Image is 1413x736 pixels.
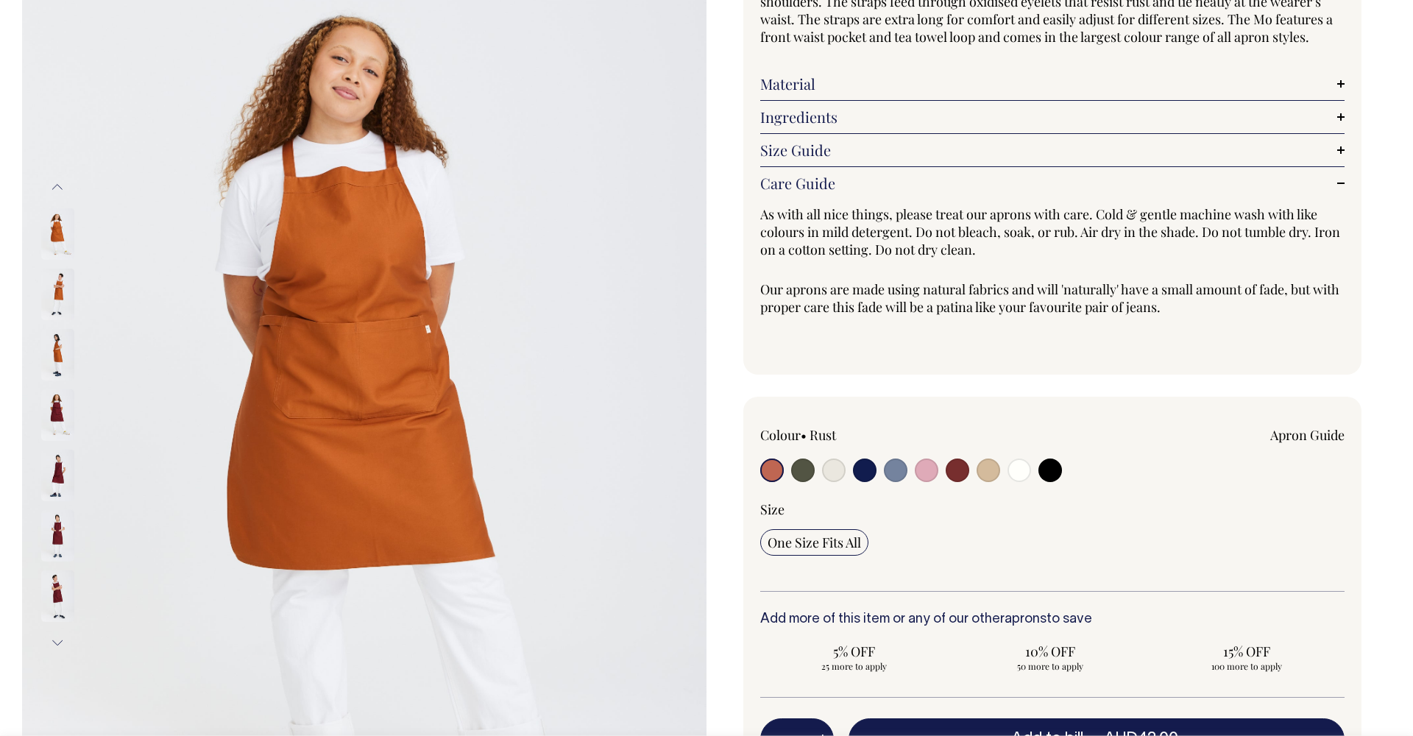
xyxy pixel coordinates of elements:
a: Apron Guide [1270,426,1345,444]
button: Next [46,626,68,659]
span: 5% OFF [768,643,941,660]
p: Our aprons are made using natural fabrics and will 'naturally' have a small amount of fade, but w... [760,280,1345,316]
input: 5% OFF 25 more to apply [760,638,948,676]
div: Size [760,500,1345,518]
img: burgundy [41,570,74,622]
span: • [801,426,807,444]
input: One Size Fits All [760,529,868,556]
span: 15% OFF [1160,643,1333,660]
input: 10% OFF 50 more to apply [957,638,1144,676]
img: burgundy [41,389,74,441]
img: rust [41,329,74,381]
button: Previous [46,171,68,204]
span: One Size Fits All [768,534,861,551]
span: 25 more to apply [768,660,941,672]
label: Rust [810,426,836,444]
img: rust [41,208,74,260]
img: burgundy [41,510,74,562]
span: 100 more to apply [1160,660,1333,672]
div: Colour [760,426,994,444]
span: 50 more to apply [964,660,1137,672]
img: rust [41,269,74,320]
p: As with all nice things, please treat our aprons with care. Cold & gentle machine wash with like ... [760,205,1345,258]
a: Material [760,75,1345,93]
h6: Add more of this item or any of our other to save [760,612,1345,627]
span: 10% OFF [964,643,1137,660]
a: Care Guide [760,174,1345,192]
a: aprons [1005,613,1047,626]
input: 15% OFF 100 more to apply [1152,638,1340,676]
a: Ingredients [760,108,1345,126]
a: Size Guide [760,141,1345,159]
img: burgundy [41,450,74,501]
